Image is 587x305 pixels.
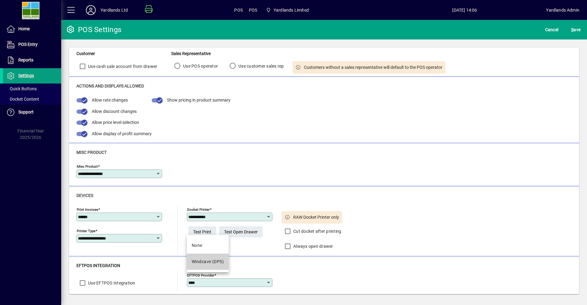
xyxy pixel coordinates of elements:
mat-label: EFTPOS Provider [187,273,214,277]
span: Cancel [545,25,559,35]
label: Use POS operator [182,63,218,69]
button: Profile [81,5,101,16]
label: Always open drawer [292,243,333,249]
mat-option: None [187,237,229,254]
div: Windcave (DPS) [192,259,224,265]
span: [DATE] 14:06 [383,5,546,15]
mat-label: Misc Product [77,164,98,169]
label: Use cash sale account from drawer [87,63,157,69]
button: Save [570,24,582,35]
span: Reports [18,58,33,62]
span: Docket Content [6,97,39,102]
span: Allow rate changes [92,98,128,102]
label: Use EFTPOS Integration [87,280,135,286]
span: Misc Product [76,150,107,155]
div: POS Settings [66,25,121,35]
span: Test Open Drawer [224,227,258,237]
span: POS [234,5,243,15]
label: Use customer sales rep [237,63,284,69]
a: Reports [3,53,61,68]
button: Test Open Drawer [219,226,263,237]
label: Cut docket after printing [292,228,341,234]
div: Yardlands Ltd [101,5,128,15]
a: Quick Buttons [3,84,61,94]
div: EFTPOS INTEGRATION [76,262,282,269]
span: Quick Buttons [6,86,37,91]
div: None [192,242,202,249]
mat-label: Print Invoices [77,207,98,212]
span: RAW Docket Printer only [293,214,339,221]
span: Actions and Displays Allowed [76,84,144,88]
div: Yardlands Admin [546,5,579,15]
span: Home [18,26,30,31]
span: Test Print [193,227,211,237]
span: Allow display of profit summary [92,131,152,136]
button: Cancel [544,24,560,35]
span: Settings [18,73,34,78]
div: Customer [76,50,171,57]
span: Yardlands Limited [274,5,309,15]
span: Devices [76,193,93,198]
button: Test Print [188,226,216,237]
mat-label: Printer Type [77,229,95,233]
span: Allow price level selection [92,120,139,125]
span: Customers without a sales representative will default to the POS operator [304,64,442,71]
span: Yardlands Limited [263,5,311,16]
span: Show pricing in product summary [167,98,231,102]
span: POS Entry [18,42,38,47]
span: Support [18,110,34,114]
a: Docket Content [3,94,61,104]
a: Support [3,105,61,120]
mat-option: Windcave (DPS) [187,254,229,270]
a: POS Entry [3,37,61,52]
div: Sales Representative [171,50,445,57]
span: ave [571,25,581,35]
span: POS [249,5,257,15]
mat-label: Docket Printer [187,207,210,212]
span: Allow discount changes [92,109,137,114]
span: S [571,27,574,32]
a: Home [3,21,61,37]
